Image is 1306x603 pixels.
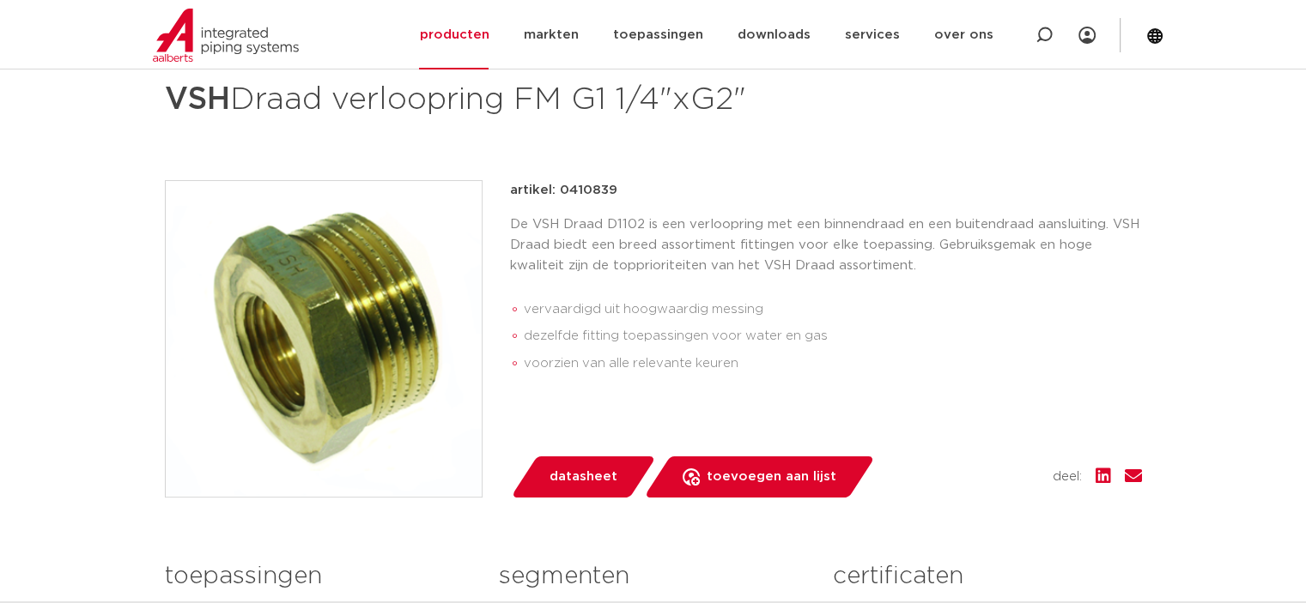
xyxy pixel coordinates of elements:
h1: Draad verloopring FM G1 1/4"xG2" [165,74,810,125]
span: deel: [1053,467,1082,487]
li: vervaardigd uit hoogwaardig messing [524,296,1142,323]
h3: toepassingen [165,559,473,594]
li: dezelfde fitting toepassingen voor water en gas [524,323,1142,350]
strong: VSH [165,84,230,115]
h3: certificaten [833,559,1141,594]
a: datasheet [510,456,656,497]
img: Product Image for VSH Draad verloopring FM G1 1/4"xG2" [166,181,482,497]
span: toevoegen aan lijst [707,463,836,491]
p: artikel: 0410839 [510,180,617,201]
span: datasheet [550,463,617,491]
h3: segmenten [499,559,807,594]
p: De VSH Draad D1102 is een verloopring met een binnendraad en een buitendraad aansluiting. VSH Dra... [510,214,1142,276]
li: voorzien van alle relevante keuren [524,350,1142,377]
